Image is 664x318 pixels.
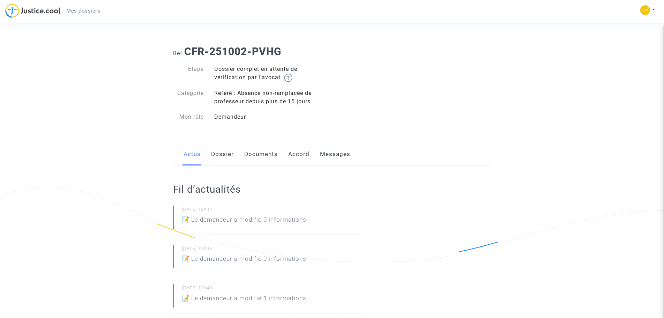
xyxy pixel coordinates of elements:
a: Actus [184,143,201,166]
p: 📝 Le demandeur a modifié 0 informations [182,254,306,267]
p: 📝 Le demandeur a modifié 1 informations [182,294,306,306]
small: [DATE] 12h43 [182,285,364,294]
a: Documents [244,143,278,166]
b: CFR-251002-PVHG [184,45,281,58]
img: jc-logo.svg [5,3,61,18]
img: 59453c1a616c0964fc932c5679bc07a2 [640,5,650,15]
div: Catégorie [168,89,209,106]
div: Mon rôle [168,113,209,121]
span: Ref. [173,50,184,57]
small: [DATE] 12h43 [182,245,364,254]
p: 📝 Le demandeur a modifié 0 informations [182,215,306,228]
a: Messages [320,143,350,166]
div: Dossier complet en attente de vérification par l'avocat [209,65,332,82]
div: Référé : Absence non-remplacée de professeur depuis plus de 15 jours [209,89,332,106]
span: Mes dossiers [66,8,100,14]
img: help.svg [284,74,292,82]
div: Demandeur [209,113,332,121]
h2: Fil d’actualités [173,183,364,195]
a: Mes dossiers [61,6,106,16]
div: Etape [168,65,209,82]
a: Dossier [211,143,234,166]
a: Accord [288,143,309,166]
small: [DATE] 12h44 [182,206,364,215]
